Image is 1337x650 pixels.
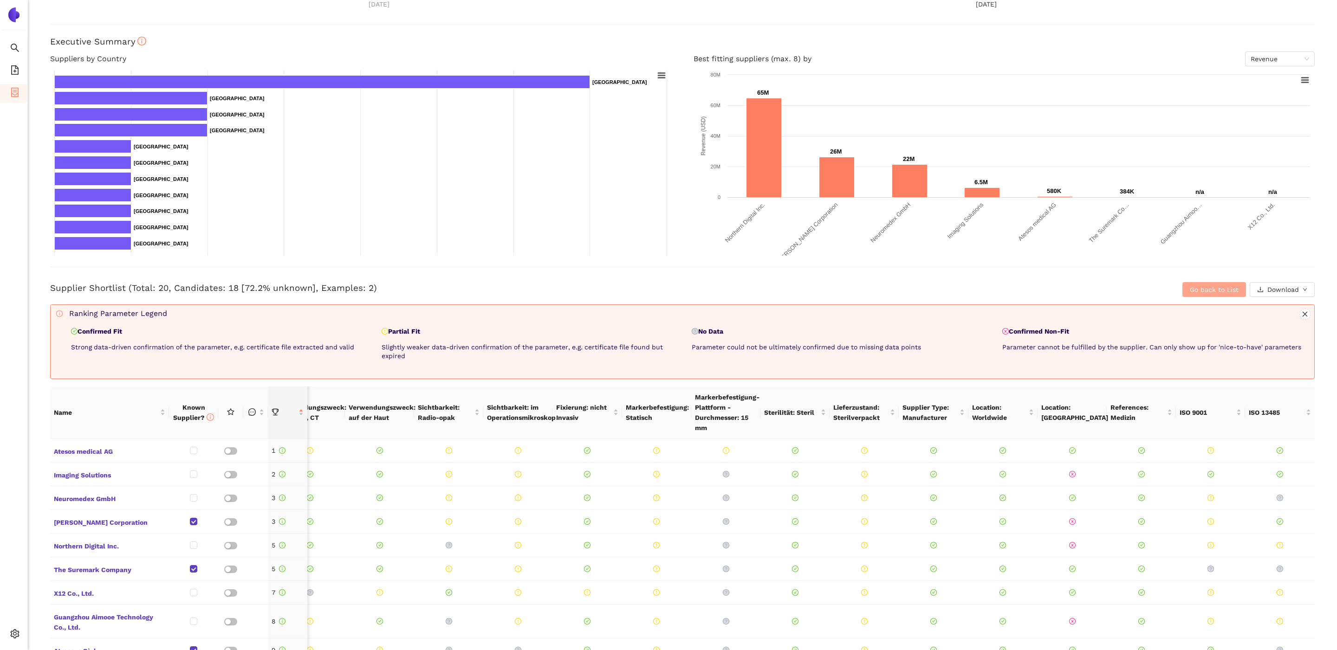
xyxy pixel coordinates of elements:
[446,471,452,477] span: exclamation-circle
[552,386,622,439] th: this column's title is Fixierung: nicht Invasiv,this column is sortable
[692,328,698,335] span: question-circle
[653,471,660,477] span: exclamation-circle
[1069,447,1076,454] span: check-circle
[1120,188,1135,195] text: 384K
[1000,542,1006,548] span: check-circle
[376,618,383,624] span: check-circle
[418,402,473,423] span: Sichtbarkeit: Radio-opak
[930,471,937,477] span: check-circle
[272,408,279,416] span: trophy
[584,618,591,624] span: check-circle
[1251,52,1309,66] span: Revenue
[692,343,999,352] p: Parameter could not be ultimately confirmed due to missing data points
[10,84,19,103] span: container
[584,495,591,501] span: check-circle
[1207,447,1214,454] span: exclamation-circle
[653,495,660,501] span: exclamation-circle
[700,116,707,156] text: Revenue (USD)
[792,518,798,525] span: check-circle
[272,589,286,596] span: 7
[515,589,521,596] span: exclamation-circle
[711,133,720,139] text: 40M
[1277,495,1283,501] span: question-circle
[1069,566,1076,572] span: check-circle
[134,208,188,214] text: [GEOGRAPHIC_DATA]
[134,225,188,230] text: [GEOGRAPHIC_DATA]
[692,327,999,336] p: No Data
[723,495,729,501] span: question-circle
[861,447,868,454] span: exclamation-circle
[861,542,868,548] span: exclamation-circle
[1069,542,1076,548] span: close-circle
[830,386,899,439] th: this column's title is Lieferzustand: Sterilverpackt,this column is sortable
[792,589,798,596] span: check-circle
[446,618,452,624] span: question-circle
[345,386,414,439] th: this column's title is Verwendungszweck: auf der Haut,this column is sortable
[54,539,165,551] span: Northern Digital Inc.
[210,96,265,101] text: [GEOGRAPHIC_DATA]
[861,618,868,624] span: exclamation-circle
[711,72,720,77] text: 80M
[1138,589,1145,596] span: check-circle
[10,62,19,81] span: file-add
[487,402,556,423] span: Sichtbarkeit: im Operationsmikroskop
[1300,311,1310,317] span: close
[723,518,729,525] span: question-circle
[1138,447,1145,454] span: check-circle
[1069,618,1076,624] span: close-circle
[1277,518,1283,525] span: check-circle
[134,144,188,149] text: [GEOGRAPHIC_DATA]
[723,542,729,548] span: question-circle
[1069,495,1076,501] span: check-circle
[1182,282,1246,297] button: Go back to List
[279,402,346,423] span: Verwendungszweck: Röntgen, CT
[71,343,378,352] p: Strong data-driven confirmation of the parameter, e.g. certificate file extracted and valid
[1069,518,1076,525] span: close-circle
[515,447,521,454] span: exclamation-circle
[1180,407,1234,418] span: ISO 9001
[376,518,383,525] span: check-circle
[946,201,985,240] text: Imaging Solutions
[515,518,521,525] span: exclamation-circle
[279,566,286,572] span: info-circle
[764,407,819,418] span: Sterilität: Steril
[1047,187,1062,194] text: 580K
[515,566,521,572] span: exclamation-circle
[272,447,286,454] span: 1
[1000,566,1006,572] span: check-circle
[1000,518,1006,525] span: check-circle
[1267,284,1299,295] span: Download
[414,386,483,439] th: this column's title is Sichtbarkeit: Radio-opak,this column is sortable
[584,518,591,525] span: check-circle
[1138,518,1145,525] span: check-circle
[483,386,552,439] th: this column's title is Sichtbarkeit: im Operationsmikroskop,this column is sortable
[1069,589,1076,596] span: check-circle
[376,542,383,548] span: check-circle
[653,542,660,548] span: exclamation-circle
[653,618,660,624] span: exclamation-circle
[307,542,313,548] span: check-circle
[830,148,842,155] text: 26M
[723,589,729,596] span: question-circle
[446,447,452,454] span: exclamation-circle
[1246,201,1276,231] text: X12 Co., Ltd.
[723,447,729,454] span: exclamation-circle
[307,471,313,477] span: check-circle
[653,447,660,454] span: exclamation-circle
[50,386,169,439] th: this column's title is Name,this column is sortable
[1002,343,1309,352] p: Parameter cannot be fulfilled by the supplier. Can only show up for 'nice-to-have' parameters
[653,589,660,596] span: exclamation-circle
[972,402,1027,423] span: Location: Worldwide
[272,470,286,478] span: 2
[1195,188,1205,195] text: n/a
[584,447,591,454] span: check-circle
[56,310,63,317] span: info-circle
[54,444,165,457] span: Atesos medical AG
[6,7,21,22] img: Logo
[930,589,937,596] span: check-circle
[376,447,383,454] span: check-circle
[71,327,378,336] p: Confirmed Fit
[776,201,839,265] text: [PERSON_NAME] Corporation
[861,518,868,525] span: exclamation-circle
[899,386,968,439] th: this column's title is Supplier Type: Manufacturer,this column is sortable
